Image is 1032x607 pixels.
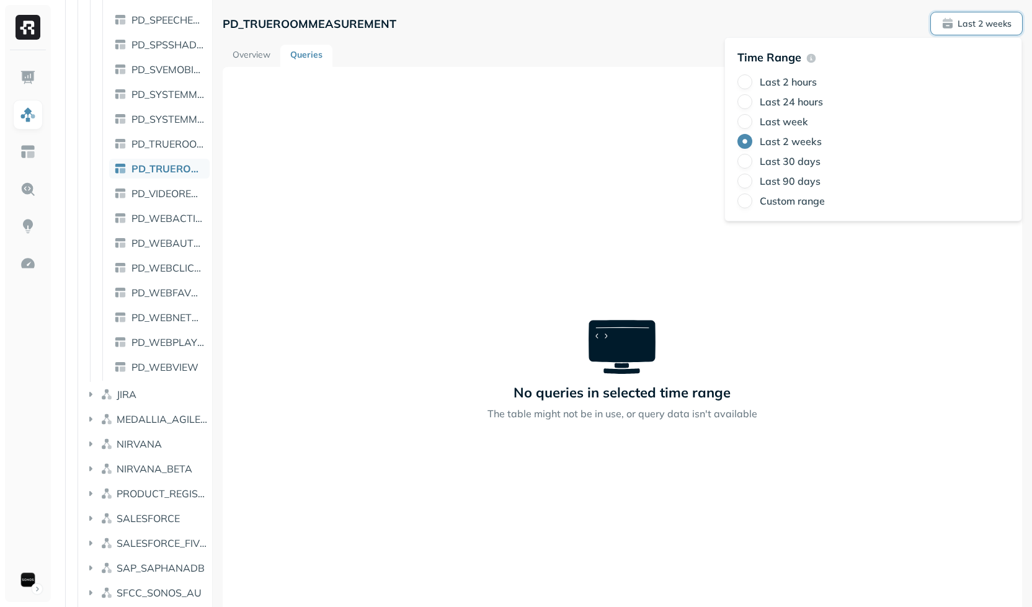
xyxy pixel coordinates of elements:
[100,587,113,599] img: namespace
[109,10,210,30] a: PD_SPEECHENHANCEMENTREPORT
[223,45,280,67] a: Overview
[100,438,113,450] img: namespace
[117,413,208,425] span: MEDALLIA_AGILE_RESEARCH
[114,262,127,274] img: table
[131,311,205,324] span: PD_WEBNETWORKHEALTH
[114,311,127,324] img: table
[760,195,825,207] label: Custom range
[100,487,113,500] img: namespace
[131,113,205,125] span: PD_SYSTEMMESSAGEVIEW
[109,258,210,278] a: PD_WEBCLICKACTION
[84,434,208,454] button: NIRVANA
[20,107,36,123] img: Assets
[114,88,127,100] img: table
[109,60,210,79] a: PD_SVEMOBILETURN
[114,361,127,373] img: table
[109,233,210,253] a: PD_WEBAUTHACTION
[109,109,210,129] a: PD_SYSTEMMESSAGEVIEW
[84,459,208,479] button: NIRVANA_BETA
[131,88,205,100] span: PD_SYSTEMMESSAGEACTION
[84,583,208,603] button: SFCC_SONOS_AU
[131,336,205,348] span: PD_WEBPLAYBACKACTION
[114,336,127,348] img: table
[131,187,205,200] span: PD_VIDEOREMOTEPOWERCHANGE
[114,212,127,224] img: table
[117,587,202,599] span: SFCC_SONOS_AU
[114,237,127,249] img: table
[131,361,198,373] span: PD_WEBVIEW
[117,438,162,450] span: NIRVANA
[109,208,210,228] a: PD_WEBACTION
[760,95,823,108] label: Last 24 hours
[131,162,205,175] span: PD_TRUEROOMMEASUREMENT
[20,255,36,272] img: Optimization
[117,463,192,475] span: NIRVANA_BETA
[131,286,205,299] span: PD_WEBFAVORITESACTION
[760,115,808,128] label: Last week
[131,14,205,26] span: PD_SPEECHENHANCEMENTREPORT
[931,12,1022,35] button: Last 2 weeks
[109,184,210,203] a: PD_VIDEOREMOTEPOWERCHANGE
[117,512,180,525] span: SALESFORCE
[19,571,37,588] img: Sonos
[84,558,208,578] button: SAP_SAPHANADB
[84,384,208,404] button: JIRA
[84,484,208,503] button: PRODUCT_REGISTRATION
[100,512,113,525] img: namespace
[117,537,208,549] span: SALESFORCE_FIVETRAN
[760,135,822,148] label: Last 2 weeks
[131,212,205,224] span: PD_WEBACTION
[737,50,801,64] p: Time Range
[114,162,127,175] img: table
[514,384,731,401] p: No queries in selected time range
[109,283,210,303] a: PD_WEBFAVORITESACTION
[114,38,127,51] img: table
[100,463,113,475] img: namespace
[131,237,205,249] span: PD_WEBAUTHACTION
[131,138,205,150] span: PD_TRUEROOMDETAILEDRESULT
[109,332,210,352] a: PD_WEBPLAYBACKACTION
[131,262,205,274] span: PD_WEBCLICKACTION
[487,406,757,421] p: The table might not be in use, or query data isn't available
[117,562,205,574] span: SAP_SAPHANADB
[20,181,36,197] img: Query Explorer
[117,388,136,401] span: JIRA
[114,187,127,200] img: table
[223,17,396,31] p: PD_TRUEROOMMEASUREMENT
[760,76,817,88] label: Last 2 hours
[114,286,127,299] img: table
[760,155,821,167] label: Last 30 days
[109,357,210,377] a: PD_WEBVIEW
[109,308,210,327] a: PD_WEBNETWORKHEALTH
[760,175,821,187] label: Last 90 days
[117,487,208,500] span: PRODUCT_REGISTRATION
[114,63,127,76] img: table
[109,35,210,55] a: PD_SPSSHADOWMODE
[109,84,210,104] a: PD_SYSTEMMESSAGEACTION
[16,15,40,40] img: Ryft
[84,533,208,553] button: SALESFORCE_FIVETRAN
[20,218,36,234] img: Insights
[131,38,205,51] span: PD_SPSSHADOWMODE
[280,45,332,67] a: Queries
[84,508,208,528] button: SALESFORCE
[84,409,208,429] button: MEDALLIA_AGILE_RESEARCH
[131,63,205,76] span: PD_SVEMOBILETURN
[114,14,127,26] img: table
[100,413,113,425] img: namespace
[100,537,113,549] img: namespace
[100,388,113,401] img: namespace
[109,134,210,154] a: PD_TRUEROOMDETAILEDRESULT
[114,113,127,125] img: table
[20,144,36,160] img: Asset Explorer
[114,138,127,150] img: table
[20,69,36,86] img: Dashboard
[958,18,1012,30] p: Last 2 weeks
[109,159,210,179] a: PD_TRUEROOMMEASUREMENT
[100,562,113,574] img: namespace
